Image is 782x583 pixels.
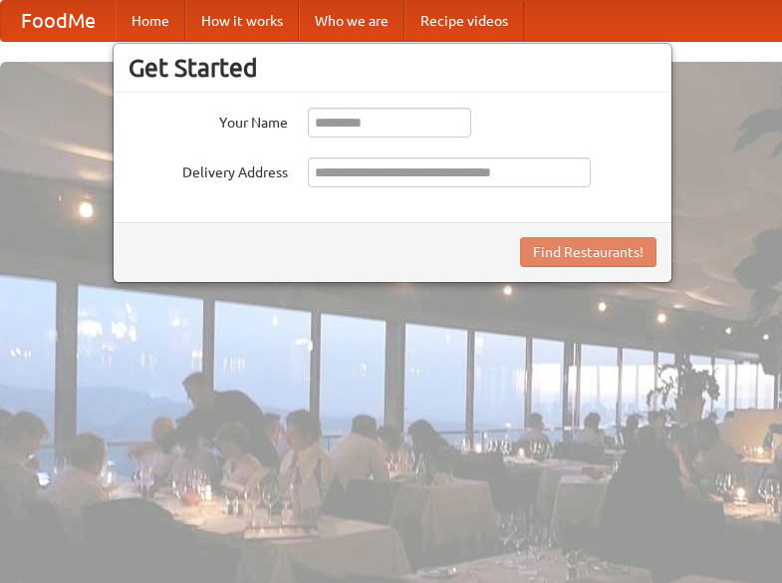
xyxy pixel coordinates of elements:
[129,157,288,182] label: Delivery Address
[1,1,116,41] a: FoodMe
[404,1,524,41] a: Recipe videos
[129,108,288,133] label: Your Name
[129,53,656,83] h3: Get Started
[185,1,299,41] a: How it works
[299,1,404,41] a: Who we are
[116,1,185,41] a: Home
[520,237,656,267] button: Find Restaurants!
